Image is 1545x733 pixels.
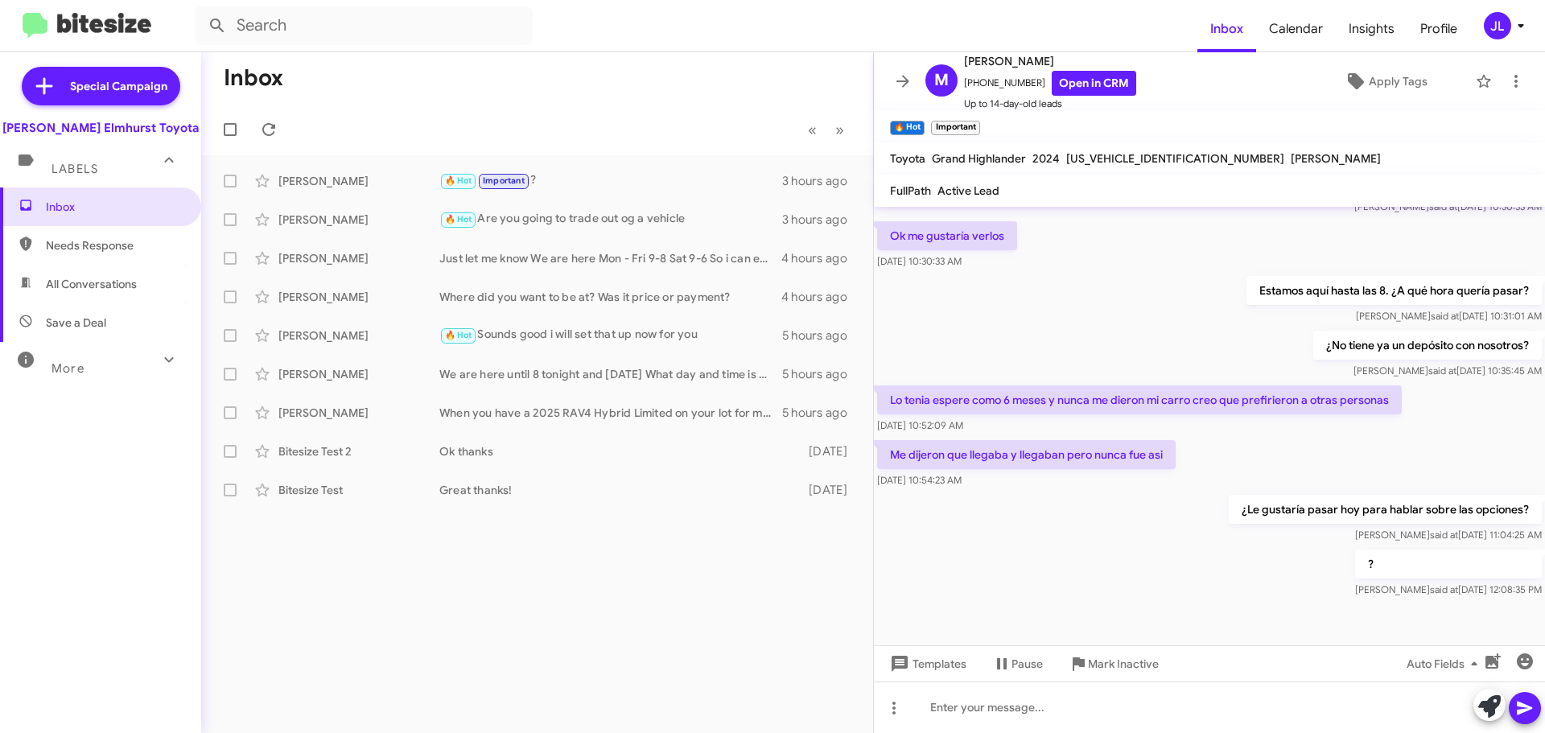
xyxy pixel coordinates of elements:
span: Labels [51,162,98,176]
span: Important [483,175,525,186]
div: Domain: [DOMAIN_NAME] [42,42,177,55]
span: Auto Fields [1407,649,1484,678]
span: More [51,361,84,376]
button: Templates [874,649,979,678]
span: said at [1430,583,1458,595]
p: ? [1355,550,1542,579]
p: Estamos aquí hasta las 8. ¿A qué hora quería pasar? [1246,276,1542,305]
button: Next [826,113,854,146]
div: Keywords by Traffic [178,95,271,105]
div: 4 hours ago [781,289,860,305]
a: Insights [1336,6,1407,52]
div: ? [439,171,782,190]
span: Inbox [46,199,183,215]
span: Pause [1011,649,1043,678]
div: Bitesize Test [278,482,439,498]
div: Domain Overview [61,95,144,105]
span: Apply Tags [1369,67,1428,96]
span: FullPath [890,183,931,198]
small: 🔥 Hot [890,121,925,135]
span: Grand Highlander [932,151,1026,166]
img: website_grey.svg [26,42,39,55]
div: [PERSON_NAME] [278,212,439,228]
div: 5 hours ago [782,327,860,344]
span: Save a Deal [46,315,106,331]
span: [PERSON_NAME] [DATE] 11:04:25 AM [1355,529,1542,541]
div: [DATE] [801,443,860,459]
div: [PERSON_NAME] [278,250,439,266]
a: Special Campaign [22,67,180,105]
div: [DATE] [801,482,860,498]
span: M [934,68,949,93]
div: [PERSON_NAME] [278,366,439,382]
a: Open in CRM [1052,71,1136,96]
p: ¿No tiene ya un depósito con nosotros? [1313,331,1542,360]
span: 🔥 Hot [445,175,472,186]
div: Bitesize Test 2 [278,443,439,459]
span: Active Lead [937,183,999,198]
span: [US_VEHICLE_IDENTIFICATION_NUMBER] [1066,151,1284,166]
p: ¿Le gustaría pasar hoy para hablar sobre las opciones? [1229,495,1542,524]
a: Calendar [1256,6,1336,52]
span: [PERSON_NAME] [DATE] 12:08:35 PM [1355,583,1542,595]
span: « [808,120,817,140]
a: Profile [1407,6,1470,52]
span: [PERSON_NAME] [964,51,1136,71]
a: Inbox [1197,6,1256,52]
div: 3 hours ago [782,173,860,189]
span: Special Campaign [70,78,167,94]
span: [DATE] 10:30:33 AM [877,255,962,267]
span: Toyota [890,151,925,166]
div: Are you going to trade out og a vehicle [439,210,782,229]
div: [PERSON_NAME] [278,289,439,305]
h1: Inbox [224,65,283,91]
div: JL [1484,12,1511,39]
div: [PERSON_NAME] [278,405,439,421]
span: Mark Inactive [1088,649,1159,678]
span: 🔥 Hot [445,330,472,340]
p: Ok me gustaría verlos [877,221,1017,250]
div: Just let me know We are here Mon - Fri 9-8 Sat 9-6 So i can ensure I have something for your arrival [439,250,781,266]
span: All Conversations [46,276,137,292]
img: tab_keywords_by_traffic_grey.svg [160,93,173,106]
p: Lo tenia espere como 6 meses y nunca me dieron mi carro creo que prefirieron a otras personas [877,385,1402,414]
span: Templates [887,649,966,678]
p: Me dijeron que llegaba y llegaban pero nunca fue asi [877,440,1176,469]
small: Important [931,121,979,135]
div: 5 hours ago [782,405,860,421]
span: » [835,120,844,140]
span: Up to 14-day-old leads [964,96,1136,112]
div: 4 hours ago [781,250,860,266]
button: JL [1470,12,1527,39]
span: said at [1428,364,1456,377]
span: [DATE] 10:54:23 AM [877,474,962,486]
span: [PERSON_NAME] [DATE] 10:31:01 AM [1356,310,1542,322]
button: Auto Fields [1394,649,1497,678]
span: Needs Response [46,237,183,253]
button: Pause [979,649,1056,678]
img: logo_orange.svg [26,26,39,39]
span: [DATE] 10:52:09 AM [877,419,963,431]
input: Search [195,6,533,45]
span: said at [1430,529,1458,541]
img: tab_domain_overview_orange.svg [43,93,56,106]
div: Great thanks! [439,482,801,498]
div: [PERSON_NAME] [278,327,439,344]
span: [PERSON_NAME] [1291,151,1381,166]
div: [PERSON_NAME] Elmhurst Toyota [2,120,199,136]
button: Apply Tags [1303,67,1468,96]
div: When you have a 2025 RAV4 Hybrid Limited on your lot for me to test drive. As soon as I hear that... [439,405,782,421]
nav: Page navigation example [799,113,854,146]
button: Previous [798,113,826,146]
span: 2024 [1032,151,1060,166]
button: Mark Inactive [1056,649,1172,678]
span: said at [1431,310,1459,322]
div: 3 hours ago [782,212,860,228]
div: v 4.0.25 [45,26,79,39]
div: 5 hours ago [782,366,860,382]
span: [PERSON_NAME] [DATE] 10:35:45 AM [1353,364,1542,377]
